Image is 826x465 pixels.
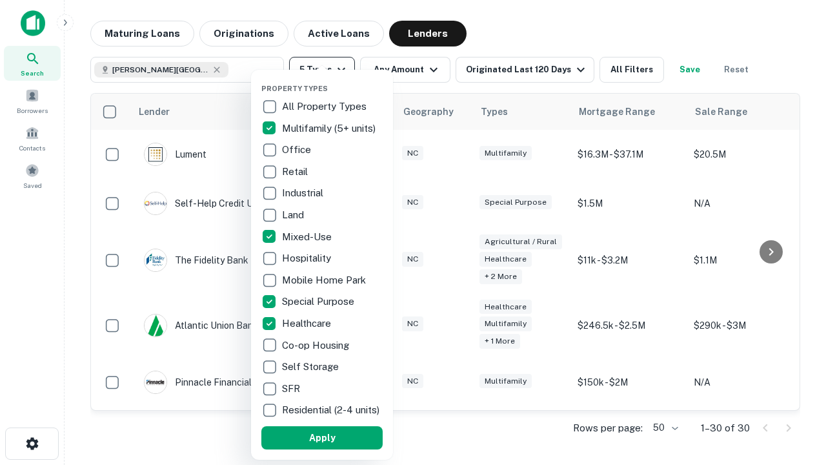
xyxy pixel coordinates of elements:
[282,402,382,418] p: Residential (2-4 units)
[282,99,369,114] p: All Property Types
[282,338,352,353] p: Co-op Housing
[282,207,307,223] p: Land
[282,251,334,266] p: Hospitality
[761,362,826,424] iframe: Chat Widget
[282,294,357,309] p: Special Purpose
[282,381,303,397] p: SFR
[282,273,368,288] p: Mobile Home Park
[282,142,314,158] p: Office
[282,185,326,201] p: Industrial
[261,85,328,92] span: Property Types
[282,316,334,331] p: Healthcare
[282,121,378,136] p: Multifamily (5+ units)
[282,229,334,245] p: Mixed-Use
[261,426,383,449] button: Apply
[282,164,310,180] p: Retail
[282,359,341,375] p: Self Storage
